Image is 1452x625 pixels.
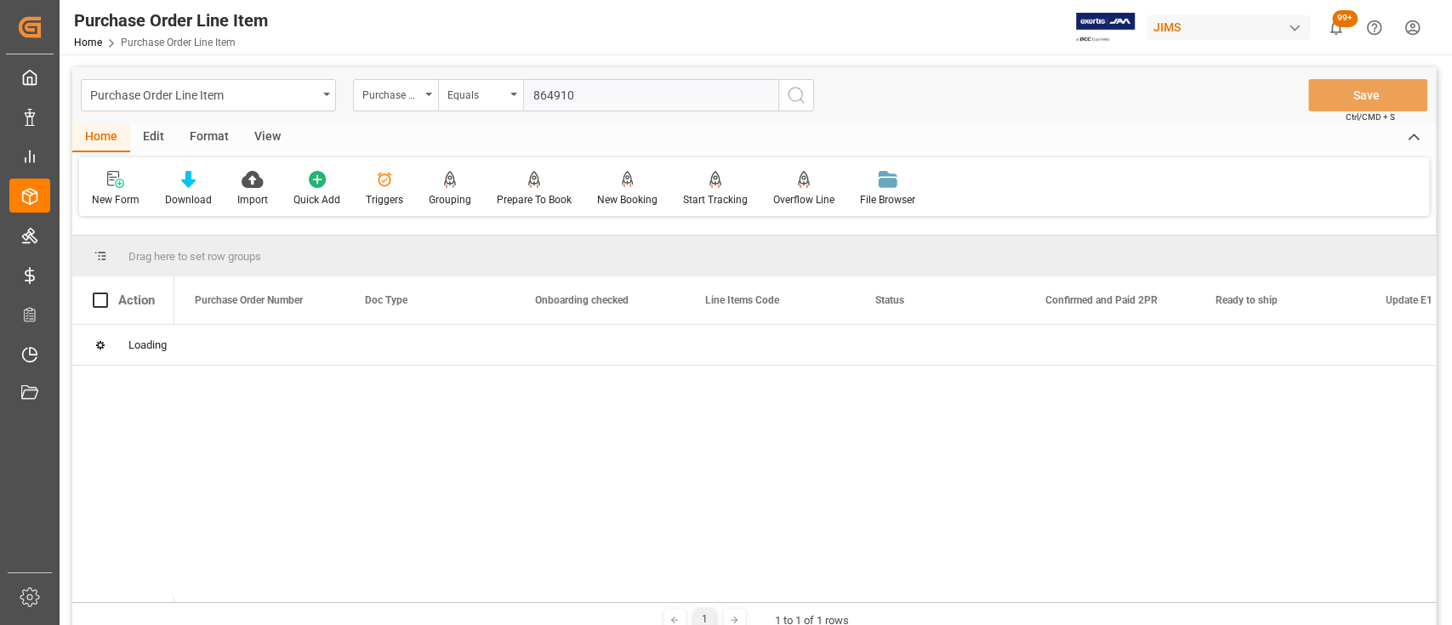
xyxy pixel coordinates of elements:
span: Line Items Code [705,294,779,306]
button: show 100 new notifications [1317,9,1355,47]
span: Status [875,294,904,306]
div: View [242,123,293,152]
span: Drag here to set row groups [128,250,261,263]
span: Confirmed and Paid 2PR [1045,294,1158,306]
div: Purchase Order Line Item [90,83,317,105]
div: Overflow Line [773,192,834,207]
input: Type to search [523,79,778,111]
a: Home [74,37,102,48]
div: Action [118,293,155,308]
button: Save [1308,79,1427,111]
div: Prepare To Book [497,192,572,207]
div: Purchase Order Number [362,83,420,103]
span: 99+ [1332,10,1358,27]
div: New Form [92,192,140,207]
span: Ready to ship [1216,294,1278,306]
div: New Booking [597,192,658,207]
div: File Browser [860,192,915,207]
button: search button [778,79,814,111]
button: JIMS [1147,11,1317,43]
div: Grouping [429,192,471,207]
span: Doc Type [365,294,407,306]
span: Onboarding checked [535,294,629,306]
img: Exertis%20JAM%20-%20Email%20Logo.jpg_1722504956.jpg [1076,13,1135,43]
button: open menu [81,79,336,111]
div: Download [165,192,212,207]
div: Purchase Order Line Item [74,8,268,33]
div: Triggers [366,192,403,207]
button: open menu [353,79,438,111]
span: Purchase Order Number [195,294,303,306]
button: open menu [438,79,523,111]
div: Home [72,123,130,152]
div: Format [177,123,242,152]
div: Quick Add [293,192,340,207]
div: JIMS [1147,15,1310,40]
span: Ctrl/CMD + S [1346,111,1395,123]
span: Loading [128,338,167,351]
span: Update E1 [1386,294,1432,306]
div: Import [237,192,268,207]
button: Help Center [1355,9,1393,47]
div: Edit [130,123,177,152]
div: Start Tracking [683,192,748,207]
div: Equals [447,83,505,103]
